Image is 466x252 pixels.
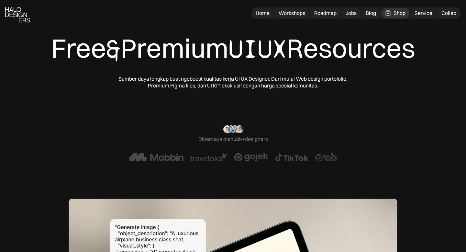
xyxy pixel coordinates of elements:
div: Dipercaya oleh designers [198,136,268,143]
a: Collab [438,8,460,18]
a: Shop [381,8,409,18]
a: Home [252,8,273,18]
div: Blog [366,10,376,17]
a: Workshops [275,8,309,18]
div: Home [256,10,270,17]
div: Jobs [346,10,357,17]
span: 50k+ [233,136,245,142]
span: & [106,33,121,65]
div: Roadmap [314,10,337,17]
a: Roadmap [310,8,340,18]
div: Service [415,10,432,17]
div: Workshops [279,10,305,17]
span: UIUX [228,33,287,65]
div: Shop [394,10,405,17]
div: Free Premium Resources [51,32,415,65]
div: Sumber daya lengkap buat ngeboost kualitas kerja UI UX Designer. Dari mulai Web design portofolio... [116,75,349,89]
a: Blog [362,8,380,18]
a: Jobs [342,8,361,18]
div: Collab [441,10,456,17]
a: Service [411,8,436,18]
